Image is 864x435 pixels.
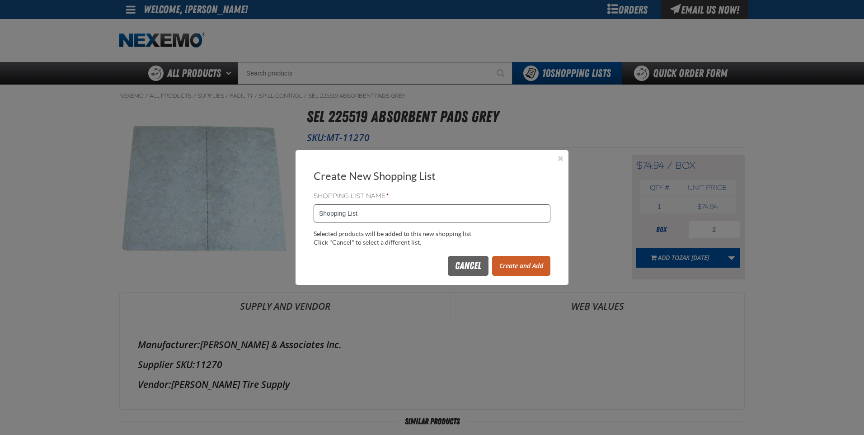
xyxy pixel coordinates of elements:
[555,153,566,164] button: Close the Dialog
[448,256,488,276] button: Cancel
[314,170,436,182] span: Create New Shopping List
[492,256,550,276] button: Create and Add
[314,230,550,247] div: Selected products will be added to this new shopping list. Click "Cancel" to select a different l...
[314,192,550,201] label: Shopping List Name
[314,204,550,222] input: Shopping List Name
